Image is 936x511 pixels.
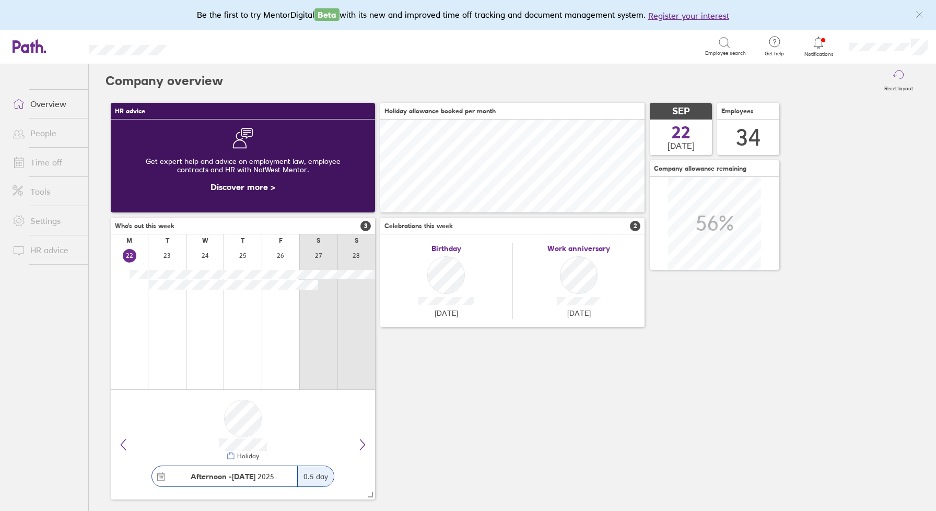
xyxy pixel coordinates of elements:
[314,8,340,21] span: Beta
[705,50,746,56] span: Employee search
[4,123,88,144] a: People
[241,237,244,244] div: T
[202,237,208,244] div: W
[279,237,283,244] div: F
[878,64,919,98] button: Reset layout
[435,309,458,317] span: [DATE]
[115,108,145,115] span: HR advice
[4,152,88,173] a: Time off
[384,222,453,230] span: Celebrations this week
[119,149,367,182] div: Get expert help and advice on employment law, employee contracts and HR with NatWest Mentor.
[4,240,88,260] a: HR advice
[194,41,221,51] div: Search
[317,237,320,244] div: S
[654,165,746,172] span: Company allowance remaining
[197,8,740,22] div: Be the first to try MentorDigital with its new and improved time off tracking and document manage...
[4,93,88,114] a: Overview
[672,124,691,141] span: 22
[802,51,836,57] span: Notifications
[630,221,640,231] span: 2
[191,472,274,481] span: 2025
[4,181,88,202] a: Tools
[384,108,496,115] span: Holiday allowance booked per month
[547,244,610,253] span: Work anniversary
[648,9,729,22] button: Register your interest
[355,237,358,244] div: S
[721,108,754,115] span: Employees
[878,82,919,92] label: Reset layout
[672,106,690,117] span: SEP
[360,221,371,231] span: 3
[668,141,695,150] span: [DATE]
[235,453,259,460] div: Holiday
[757,51,791,57] span: Get help
[431,244,461,253] span: Birthday
[166,237,169,244] div: T
[210,182,275,192] a: Discover more >
[126,237,132,244] div: M
[802,35,836,57] a: Notifications
[297,466,334,486] div: 0.5 day
[232,472,255,481] strong: [DATE]
[567,309,591,317] span: [DATE]
[106,64,223,98] h2: Company overview
[4,210,88,231] a: Settings
[191,472,232,481] strong: Afternoon -
[115,222,174,230] span: Who's out this week
[736,124,761,151] div: 34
